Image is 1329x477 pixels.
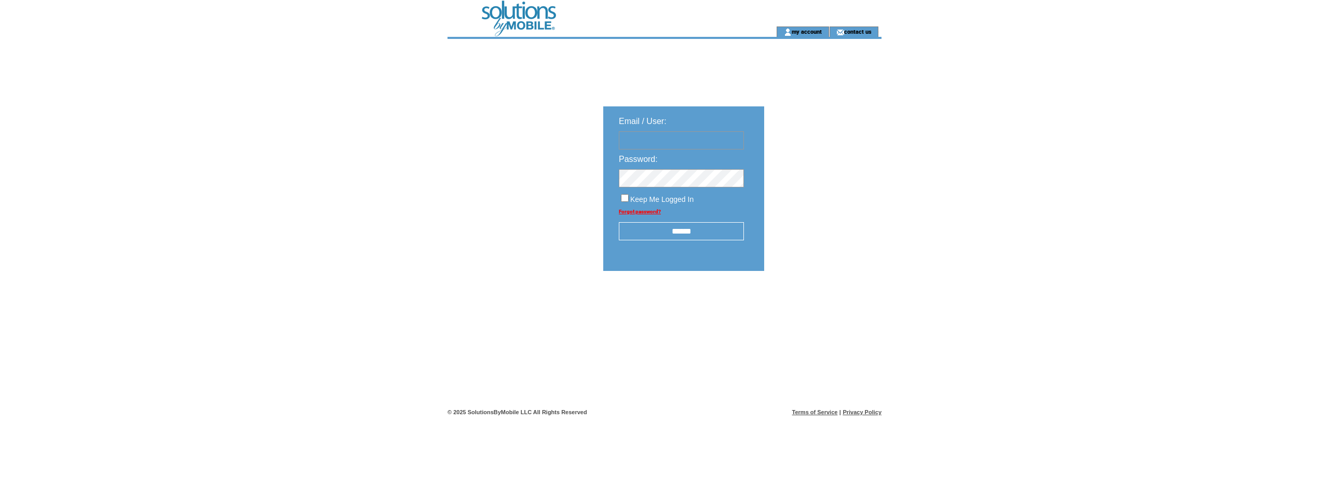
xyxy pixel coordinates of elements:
span: Password: [619,155,658,163]
span: © 2025 SolutionsByMobile LLC All Rights Reserved [447,409,587,415]
span: Email / User: [619,117,667,126]
a: contact us [844,28,872,35]
span: Keep Me Logged In [630,195,694,203]
img: account_icon.gif;jsessionid=F63E49E516442184A77374C200215D7F [784,28,792,36]
a: my account [792,28,822,35]
img: transparent.png;jsessionid=F63E49E516442184A77374C200215D7F [794,297,846,310]
a: Terms of Service [792,409,838,415]
img: contact_us_icon.gif;jsessionid=F63E49E516442184A77374C200215D7F [836,28,844,36]
a: Privacy Policy [843,409,882,415]
span: | [839,409,841,415]
a: Forgot password? [619,209,661,214]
